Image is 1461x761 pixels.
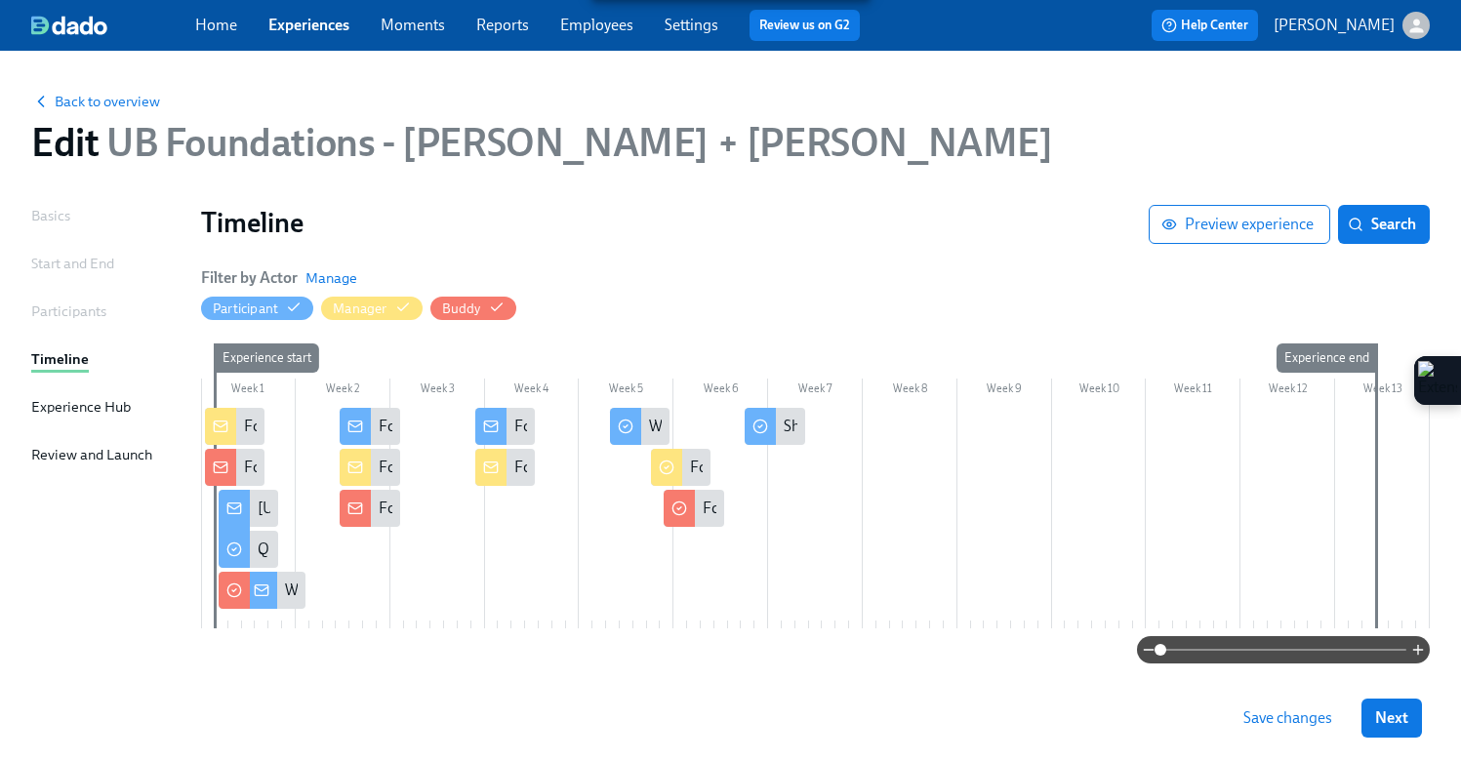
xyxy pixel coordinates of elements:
[31,205,70,226] div: Basics
[476,16,529,34] a: Reports
[205,449,264,486] div: Foundations - You’ve Been Selected as a New Hire [PERSON_NAME]!
[340,449,399,486] div: Foundations - Week 2 – Onboarding Check-In for [New Hire Name]
[246,572,305,609] div: Welcome to Foundations – What to Expect!
[31,300,106,322] div: Participants
[1165,215,1314,234] span: Preview experience
[31,16,195,35] a: dado
[1274,12,1430,39] button: [PERSON_NAME]
[579,379,673,404] div: Week 5
[690,457,1121,478] div: Foundations Week 5 – Wrap-Up + Capstone for [New Hire Name]
[430,297,516,320] button: Buddy
[268,16,349,34] a: Experiences
[1146,379,1240,404] div: Week 11
[31,119,1053,166] h1: Edit
[340,490,399,527] div: Foundations - Quick Buddy Check-In – Week 2
[205,408,264,445] div: Foundations - Get Ready to Welcome Your New Hire – Action Required
[305,268,357,288] button: Manage
[560,16,633,34] a: Employees
[244,457,701,478] div: Foundations - You’ve Been Selected as a New Hire [PERSON_NAME]!
[99,119,1052,166] span: UB Foundations - [PERSON_NAME] + [PERSON_NAME]
[258,539,586,560] div: Quick Survey – Help Us Make Foundations Better!
[649,416,974,437] div: Wrapping Up Foundations – Final Week Check-In
[201,297,313,320] button: Participant
[1338,205,1430,244] button: Search
[514,457,709,478] div: Foundations - Halfway Check
[664,490,723,527] div: Foundations Week 5 – Final Check-In
[1418,361,1457,400] img: Extension Icon
[201,205,1149,240] h1: Timeline
[485,379,580,404] div: Week 4
[957,379,1052,404] div: Week 9
[213,300,278,318] div: Participant
[381,16,445,34] a: Moments
[201,267,298,289] h6: Filter by Actor
[1361,699,1422,738] button: Next
[379,416,702,437] div: Foundations - Week 2 Check-In – How’s It Going?
[1230,699,1346,738] button: Save changes
[31,396,131,418] div: Experience Hub
[379,457,822,478] div: Foundations - Week 2 – Onboarding Check-In for [New Hire Name]
[703,498,948,519] div: Foundations Week 5 – Final Check-In
[321,297,422,320] button: Manager
[1277,343,1377,373] div: Experience end
[1375,708,1408,728] span: Next
[1052,379,1147,404] div: Week 10
[333,300,386,318] div: Hide Manager
[215,343,319,373] div: Experience start
[31,348,89,370] div: Timeline
[768,379,863,404] div: Week 7
[745,408,804,445] div: Share Your Feedback on Foundations
[514,416,728,437] div: Foundations - Half Way Check in
[31,16,107,35] img: dado
[863,379,957,404] div: Week 8
[219,490,278,527] div: [UB Foundations - [PERSON_NAME] + LATAM] A new experience starts [DATE]!
[1274,15,1395,36] p: [PERSON_NAME]
[31,444,152,465] div: Review and Launch
[1161,16,1248,35] span: Help Center
[1240,379,1335,404] div: Week 12
[1149,205,1330,244] button: Preview experience
[750,10,860,41] button: Review us on G2
[784,416,1032,437] div: Share Your Feedback on Foundations
[219,531,278,568] div: Quick Survey – Help Us Make Foundations Better!
[442,300,481,318] div: Buddy
[390,379,485,404] div: Week 3
[1152,10,1258,41] button: Help Center
[1352,215,1416,234] span: Search
[673,379,768,404] div: Week 6
[296,379,390,404] div: Week 2
[610,408,670,445] div: Wrapping Up Foundations – Final Week Check-In
[475,408,535,445] div: Foundations - Half Way Check in
[475,449,535,486] div: Foundations - Halfway Check
[258,498,786,519] div: [UB Foundations - [PERSON_NAME] + LATAM] A new experience starts [DATE]!
[340,408,399,445] div: Foundations - Week 2 Check-In – How’s It Going?
[379,498,682,519] div: Foundations - Quick Buddy Check-In – Week 2
[285,580,568,601] div: Welcome to Foundations – What to Expect!
[1335,379,1430,404] div: Week 13
[1243,708,1332,728] span: Save changes
[651,449,710,486] div: Foundations Week 5 – Wrap-Up + Capstone for [New Hire Name]
[201,379,296,404] div: Week 1
[31,253,114,274] div: Start and End
[195,16,237,34] a: Home
[31,92,160,111] button: Back to overview
[244,416,710,437] div: Foundations - Get Ready to Welcome Your New Hire – Action Required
